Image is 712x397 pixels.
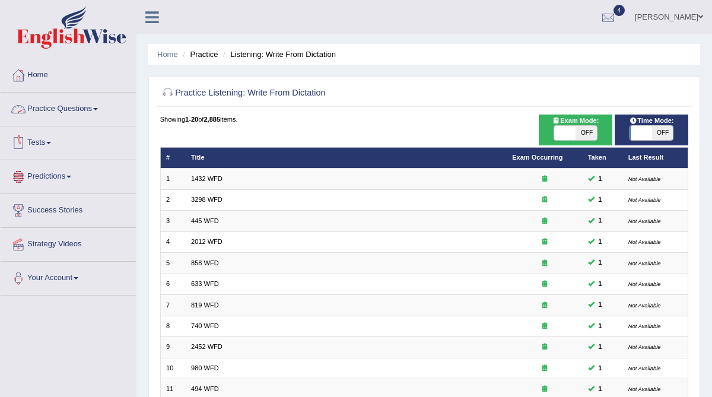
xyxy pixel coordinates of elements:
[512,154,562,161] a: Exam Occurring
[1,262,136,291] a: Your Account
[1,126,136,156] a: Tests
[160,274,186,294] td: 6
[160,147,186,168] th: #
[512,280,577,289] div: Exam occurring question
[595,321,606,332] span: You can still take this question
[1,160,136,190] a: Predictions
[576,126,597,140] span: OFF
[628,218,661,224] small: Not Available
[512,195,577,205] div: Exam occurring question
[1,194,136,224] a: Success Stories
[628,239,661,245] small: Not Available
[180,49,218,60] li: Practice
[160,211,186,231] td: 3
[160,85,488,101] h2: Practice Listening: Write From Dictation
[512,237,577,247] div: Exam occurring question
[160,337,186,358] td: 9
[595,195,606,205] span: You can still take this question
[595,258,606,268] span: You can still take this question
[160,358,186,379] td: 10
[628,302,661,309] small: Not Available
[185,116,198,123] b: 1-20
[160,316,186,336] td: 8
[186,147,507,168] th: Title
[595,384,606,395] span: You can still take this question
[191,343,223,350] a: 2452 WFD
[191,217,219,224] a: 445 WFD
[548,116,603,126] span: Exam Mode:
[512,217,577,226] div: Exam occurring question
[204,116,220,123] b: 2,885
[1,228,136,258] a: Strategy Videos
[191,280,219,287] a: 633 WFD
[157,50,178,59] a: Home
[595,174,606,185] span: You can still take this question
[595,215,606,226] span: You can still take this question
[628,323,661,329] small: Not Available
[622,147,688,168] th: Last Result
[539,115,613,145] div: Show exams occurring in exams
[220,49,336,60] li: Listening: Write From Dictation
[191,385,219,392] a: 494 WFD
[1,59,136,88] a: Home
[160,189,186,210] td: 2
[625,116,678,126] span: Time Mode:
[512,342,577,352] div: Exam occurring question
[191,364,219,371] a: 980 WFD
[191,238,223,245] a: 2012 WFD
[191,322,219,329] a: 740 WFD
[191,175,223,182] a: 1432 WFD
[191,196,223,203] a: 3298 WFD
[512,301,577,310] div: Exam occurring question
[191,301,219,309] a: 819 WFD
[595,237,606,247] span: You can still take this question
[582,147,622,168] th: Taken
[191,259,219,266] a: 858 WFD
[628,196,661,203] small: Not Available
[628,176,661,182] small: Not Available
[595,342,606,352] span: You can still take this question
[160,169,186,189] td: 1
[628,281,661,287] small: Not Available
[595,363,606,374] span: You can still take this question
[160,295,186,316] td: 7
[595,279,606,290] span: You can still take this question
[614,5,625,16] span: 4
[628,386,661,392] small: Not Available
[512,364,577,373] div: Exam occurring question
[160,253,186,274] td: 5
[512,385,577,394] div: Exam occurring question
[160,231,186,252] td: 4
[1,93,136,122] a: Practice Questions
[512,174,577,184] div: Exam occurring question
[651,126,673,140] span: OFF
[512,259,577,268] div: Exam occurring question
[628,344,661,350] small: Not Available
[628,260,661,266] small: Not Available
[628,365,661,371] small: Not Available
[595,300,606,310] span: You can still take this question
[160,115,689,124] div: Showing of items.
[512,322,577,331] div: Exam occurring question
